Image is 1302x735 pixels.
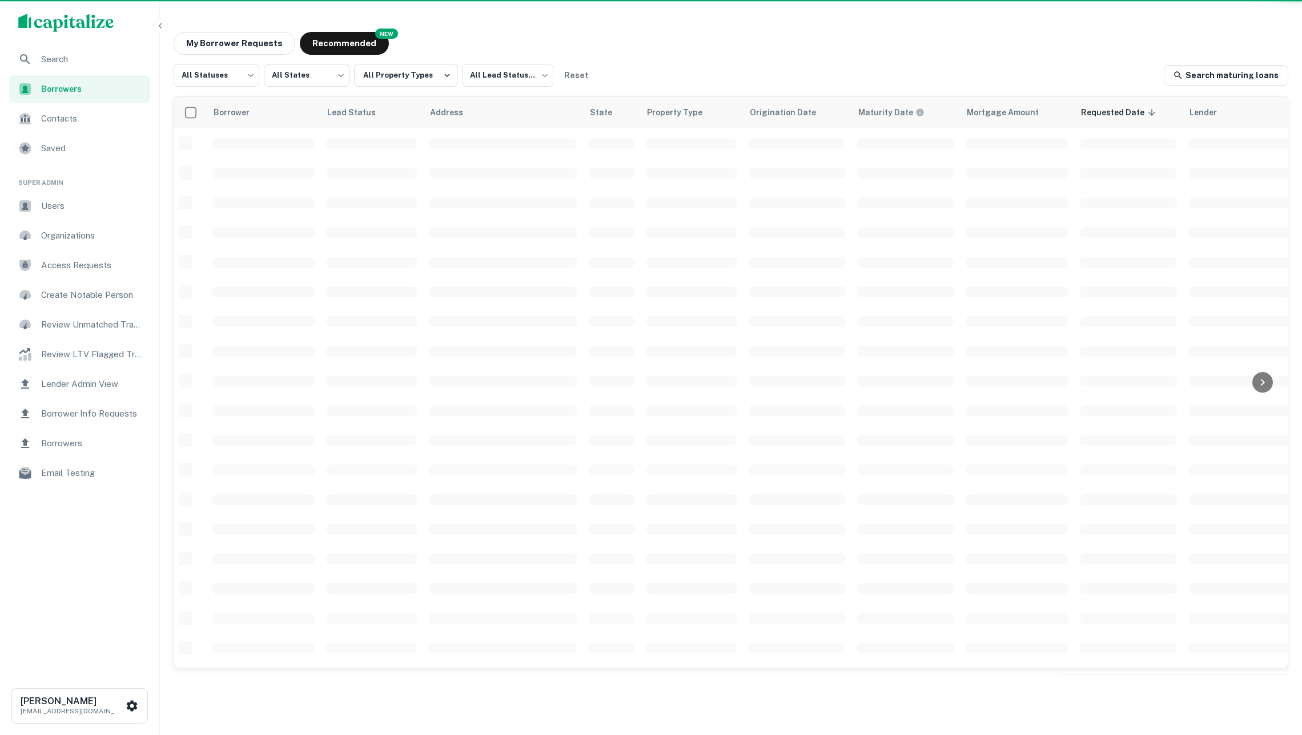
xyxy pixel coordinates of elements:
th: Maturity dates displayed may be estimated. Please contact the lender for the most accurate maturi... [851,96,960,128]
span: Borrower Info Requests [41,407,143,421]
span: Maturity dates displayed may be estimated. Please contact the lender for the most accurate maturi... [858,106,939,119]
th: Mortgage Amount [960,96,1074,128]
button: All Property Types [354,64,457,87]
span: Lead Status [327,106,391,119]
span: Lender [1190,106,1232,119]
a: Saved [9,135,150,162]
span: Borrowers [41,437,143,450]
span: Address [430,106,478,119]
a: Create Notable Person [9,281,150,309]
button: [PERSON_NAME][EMAIL_ADDRESS][DOMAIN_NAME] [11,688,148,724]
span: Users [41,199,143,213]
h6: [PERSON_NAME] [21,697,123,706]
span: Organizations [41,229,143,243]
div: NEW [375,29,398,39]
span: Origination Date [750,106,831,119]
span: Review Unmatched Transactions [41,318,143,332]
th: Lead Status [320,96,423,128]
span: Create Notable Person [41,288,143,302]
div: All Statuses [174,60,259,90]
button: My Borrower Requests [174,32,295,55]
th: Property Type [640,96,743,128]
div: All Lead Statuses [462,60,553,90]
span: State [590,106,627,119]
th: Borrower [206,96,320,128]
span: Contacts [41,112,143,126]
div: All States [264,60,349,90]
a: Lender Admin View [9,370,150,398]
th: Origination Date [743,96,851,128]
p: [EMAIL_ADDRESS][DOMAIN_NAME] [21,706,123,716]
span: Search [41,52,143,66]
a: Borrower Info Requests [9,400,150,427]
a: Users [9,192,150,220]
span: Borrowers [41,83,143,95]
th: Lender [1183,96,1297,128]
iframe: Chat Widget [1245,644,1302,698]
div: Maturity dates displayed may be estimated. Please contact the lender for the most accurate maturi... [858,106,925,119]
li: Super Admin [9,164,150,192]
button: Reset [558,64,594,87]
a: Search [9,46,150,73]
button: Recommended [300,32,389,55]
span: Borrower [213,106,264,119]
h6: Maturity Date [858,106,913,119]
a: Borrowers [9,75,150,103]
span: Mortgage Amount [967,106,1054,119]
span: Lender Admin View [41,377,143,391]
span: Property Type [647,106,717,119]
span: Email Testing [41,466,143,480]
th: Address [423,96,583,128]
a: Borrowers [9,430,150,457]
a: Access Requests [9,252,150,279]
img: capitalize-logo.png [18,14,114,32]
th: Requested Date [1074,96,1183,128]
a: Search maturing loans [1164,65,1288,86]
a: Organizations [9,222,150,249]
span: Access Requests [41,259,143,272]
span: Saved [41,142,143,155]
a: Review Unmatched Transactions [9,311,150,338]
th: State [583,96,640,128]
a: Review LTV Flagged Transactions [9,341,150,368]
span: Requested Date [1081,106,1159,119]
span: Review LTV Flagged Transactions [41,348,143,361]
a: Email Testing [9,459,150,487]
a: Contacts [9,105,150,132]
